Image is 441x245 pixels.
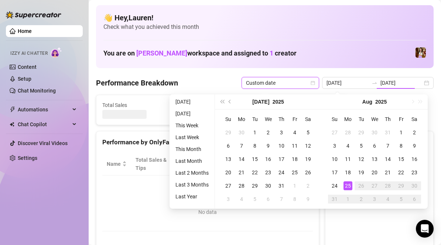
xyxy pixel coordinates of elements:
span: Chat Copilot [18,118,70,130]
span: Automations [18,104,70,115]
span: swap-right [372,80,377,86]
a: Setup [18,76,31,82]
img: logo-BBDzfeDw.svg [6,11,61,19]
a: Settings [18,155,37,161]
h4: 👋 Hey, Lauren ! [103,13,426,23]
span: Total Sales [102,101,170,109]
img: Chat Copilot [10,122,14,127]
span: Messages Sent [274,101,342,109]
span: calendar [311,81,315,85]
span: Sales / Hour [230,156,253,172]
th: Chat Conversion [264,153,313,175]
span: 1 [270,49,273,57]
a: Content [18,64,37,70]
a: Discover Viral Videos [18,140,68,146]
span: Custom date [246,77,315,88]
div: Sales by OnlyFans Creator [331,137,427,147]
h4: Performance Breakdown [96,78,178,88]
span: Total Sales & Tips [136,156,167,172]
img: AI Chatter [51,47,62,58]
div: No data [110,208,305,216]
th: Sales / Hour [226,153,264,175]
span: Name [107,160,121,168]
input: End date [380,79,423,87]
div: Performance by OnlyFans Creator [102,137,313,147]
div: Est. Hours Worked [182,156,216,172]
span: Izzy AI Chatter [10,50,48,57]
div: Open Intercom Messenger [416,220,434,238]
span: Check what you achieved this month [103,23,426,31]
th: Name [102,153,131,175]
span: to [372,80,377,86]
a: Chat Monitoring [18,88,56,94]
input: Start date [327,79,369,87]
span: Active Chats [188,101,256,109]
img: Elena [416,47,426,58]
span: thunderbolt [10,107,16,113]
h1: You are on workspace and assigned to creator [103,49,297,57]
a: Home [18,28,32,34]
span: [PERSON_NAME] [136,49,187,57]
th: Total Sales & Tips [131,153,178,175]
span: Chat Conversion [268,156,302,172]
